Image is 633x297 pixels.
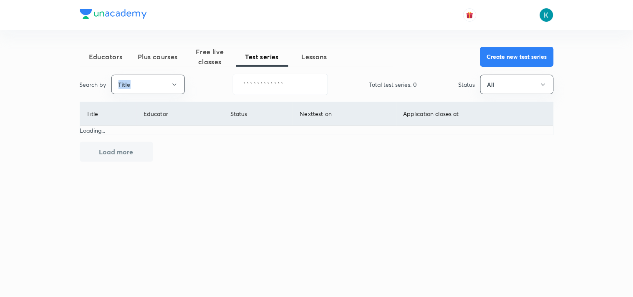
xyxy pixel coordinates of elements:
[136,102,223,126] th: Educator
[184,47,236,67] span: Free live classes
[466,11,474,19] img: avatar
[463,8,477,22] button: avatar
[80,142,153,162] button: Load more
[80,80,106,89] p: Search by
[80,9,147,21] a: Company Logo
[233,74,328,95] input: Search...
[369,80,417,89] p: Total test series: 0
[293,102,396,126] th: Next test on
[396,102,553,126] th: Application closes at
[80,52,132,62] span: Educators
[80,102,137,126] th: Title
[80,9,147,19] img: Company Logo
[480,75,554,94] button: All
[132,52,184,62] span: Plus courses
[236,52,288,62] span: Test series
[459,80,475,89] p: Status
[80,126,553,135] p: Loading...
[223,102,293,126] th: Status
[288,52,340,62] span: Lessons
[540,8,554,22] img: Devendra Bhardwaj
[480,47,554,67] button: Create new test series
[111,75,185,94] button: Title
